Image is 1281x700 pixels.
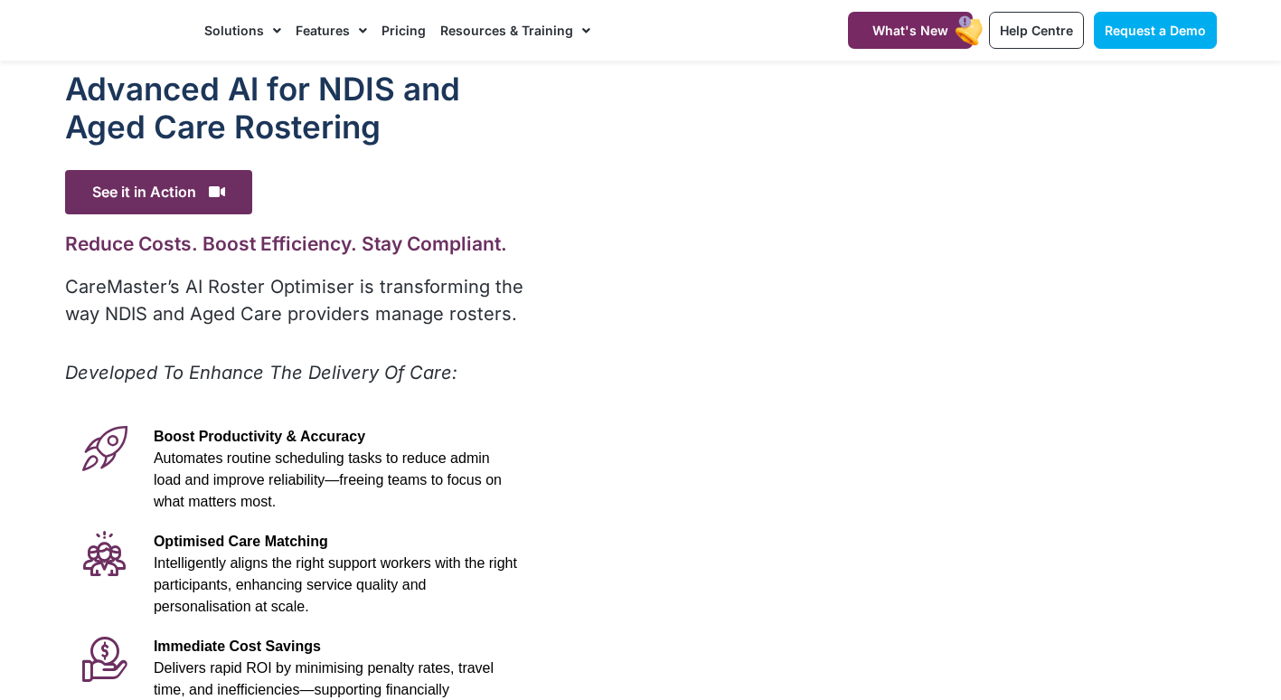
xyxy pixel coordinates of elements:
h2: Reduce Costs. Boost Efficiency. Stay Compliant. [65,232,527,255]
span: What's New [872,23,948,38]
em: Developed To Enhance The Delivery Of Care: [65,362,457,383]
span: Immediate Cost Savings [154,639,321,654]
a: Request a Demo [1094,12,1217,49]
span: Intelligently aligns the right support workers with the right participants, enhancing service qua... [154,555,517,614]
span: See it in Action [65,170,252,214]
a: What's New [848,12,973,49]
p: CareMaster’s AI Roster Optimiser is transforming the way NDIS and Aged Care providers manage rost... [65,273,527,327]
a: Help Centre [989,12,1084,49]
h1: Advanced Al for NDIS and Aged Care Rostering [65,70,527,146]
span: Boost Productivity & Accuracy [154,429,365,444]
span: Automates routine scheduling tasks to reduce admin load and improve reliability—freeing teams to ... [154,450,502,509]
span: Help Centre [1000,23,1073,38]
span: Request a Demo [1105,23,1206,38]
span: Optimised Care Matching [154,534,328,549]
img: CareMaster Logo [65,17,187,44]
